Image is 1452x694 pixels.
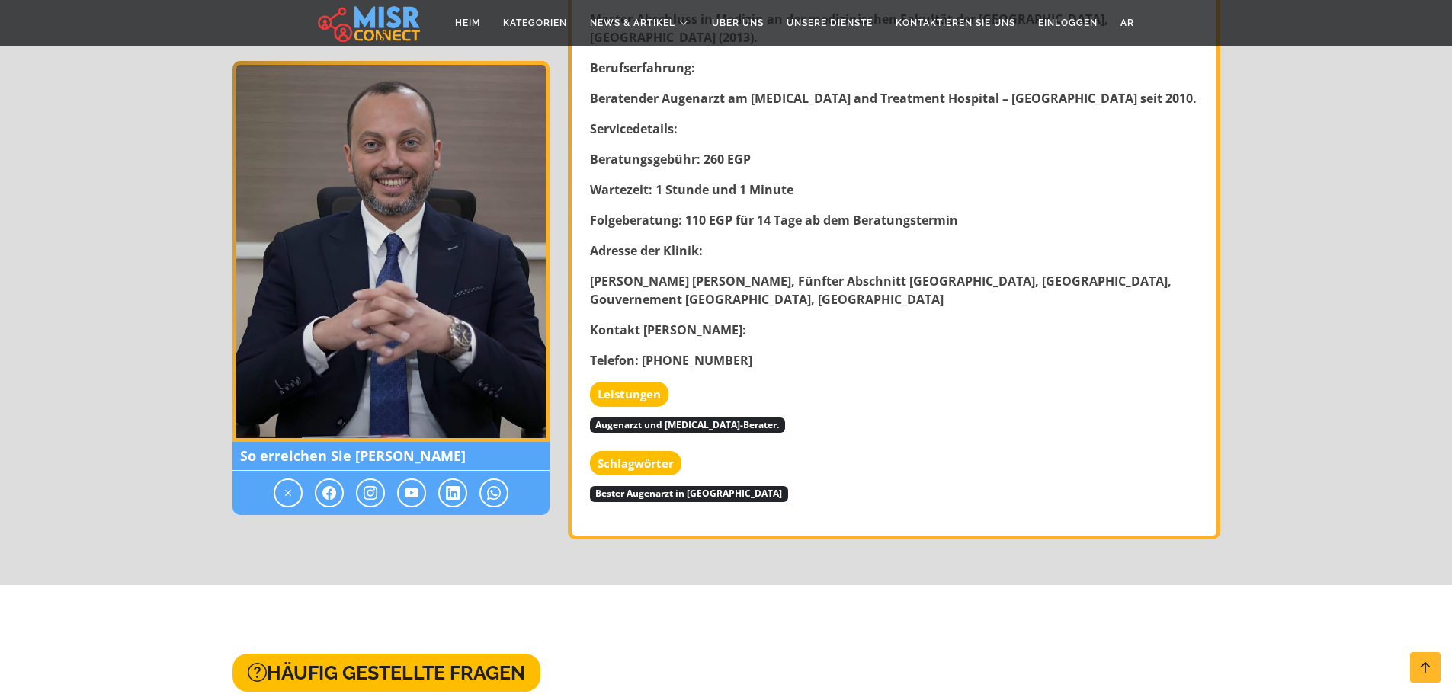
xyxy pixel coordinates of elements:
font: Kontaktieren Sie uns [896,18,1015,28]
font: Einloggen [1038,18,1098,28]
a: AR [1109,8,1146,37]
font: Kategorien [503,18,567,28]
a: Augenarzt und [MEDICAL_DATA]-Berater. [590,415,786,432]
font: Leistungen [598,386,661,401]
font: Servicedetails: [590,120,678,137]
a: Bester Augenarzt in [GEOGRAPHIC_DATA] [590,484,789,501]
a: Kategorien [492,8,579,37]
font: Beratungsgebühr: 260 EGP [590,151,751,168]
font: Telefon: [PHONE_NUMBER] [590,352,752,369]
a: Einloggen [1027,8,1109,37]
font: Heim [455,18,480,28]
font: Wartezeit: 1 Stunde und 1 Minute [590,181,793,198]
font: Kontakt [PERSON_NAME]: [590,321,746,338]
font: Schlagwörter [598,456,674,471]
a: Heim [444,8,492,37]
a: Unsere Dienste [775,8,884,37]
img: Dr. Ahmed Siyam [232,61,550,442]
font: Über uns [712,18,764,28]
a: Über uns [700,8,775,37]
a: Kontaktieren Sie uns [884,8,1027,37]
font: AR [1120,18,1134,28]
font: So erreichen Sie [PERSON_NAME] [240,446,466,465]
font: Augenarzt und [MEDICAL_DATA]-Berater. [595,418,779,431]
font: Berufserfahrung: [590,59,695,76]
font: Häufig gestellte Fragen [267,661,525,684]
font: News & Artikel [590,18,675,28]
font: [PERSON_NAME] [PERSON_NAME], Fünfter Abschnitt [GEOGRAPHIC_DATA], [GEOGRAPHIC_DATA], Gouvernement... [590,273,1172,308]
font: Folgeberatung: 110 EGP für 14 Tage ab dem Beratungstermin [590,212,958,229]
font: Adresse der Klinik: [590,242,703,259]
font: Beratender Augenarzt am [MEDICAL_DATA] and Treatment Hospital – [GEOGRAPHIC_DATA] seit 2010. [590,90,1197,107]
font: Unsere Dienste [787,18,873,28]
img: main.misr_connect [318,4,420,42]
a: News & Artikel [579,8,700,37]
font: Bester Augenarzt in [GEOGRAPHIC_DATA] [595,487,782,500]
